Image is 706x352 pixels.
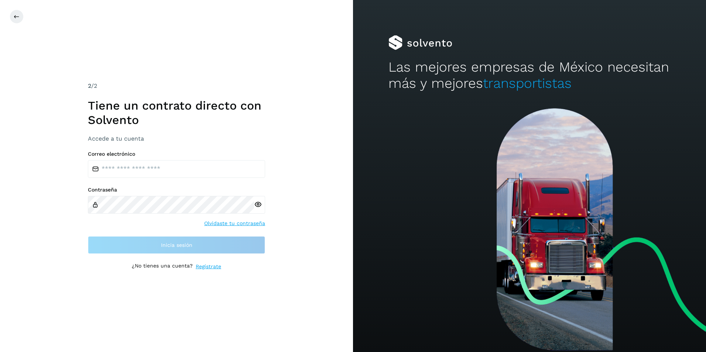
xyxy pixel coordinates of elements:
h3: Accede a tu cuenta [88,135,265,142]
label: Correo electrónico [88,151,265,157]
span: 2 [88,82,91,89]
h1: Tiene un contrato directo con Solvento [88,99,265,127]
a: Regístrate [196,263,221,270]
span: transportistas [483,75,572,91]
label: Contraseña [88,187,265,193]
a: Olvidaste tu contraseña [204,220,265,227]
span: Inicia sesión [161,242,192,248]
button: Inicia sesión [88,236,265,254]
p: ¿No tienes una cuenta? [132,263,193,270]
div: /2 [88,82,265,90]
h2: Las mejores empresas de México necesitan más y mejores [388,59,671,92]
